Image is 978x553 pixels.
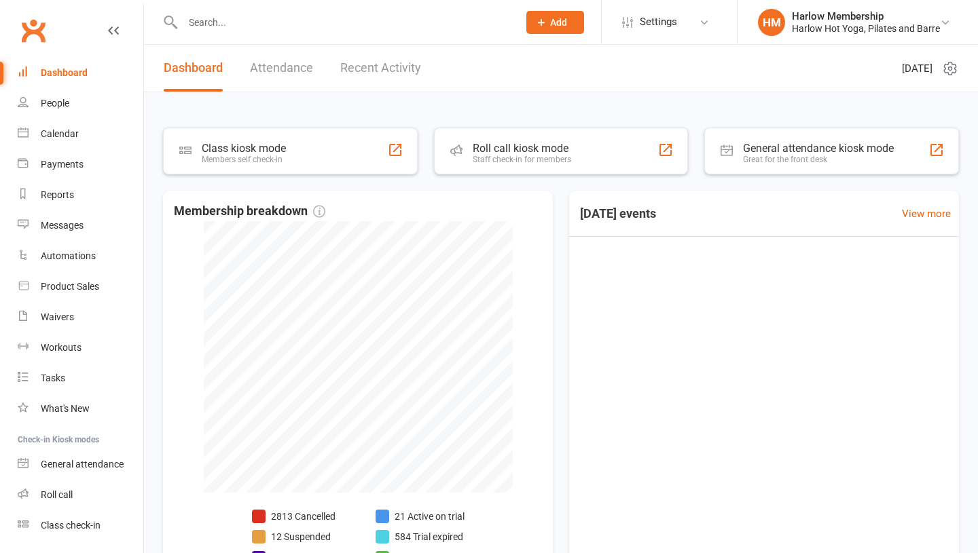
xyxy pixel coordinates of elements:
[202,155,286,164] div: Members self check-in
[41,281,99,292] div: Product Sales
[902,206,951,222] a: View more
[569,202,667,226] h3: [DATE] events
[16,14,50,47] a: Clubworx
[252,529,354,544] li: 12 Suspended
[743,142,894,155] div: General attendance kiosk mode
[18,149,143,180] a: Payments
[41,403,90,414] div: What's New
[18,302,143,332] a: Waivers
[41,489,73,500] div: Roll call
[376,509,465,524] li: 21 Active on trial
[18,241,143,271] a: Automations
[640,7,677,37] span: Settings
[758,9,785,36] div: HM
[376,529,465,544] li: 584 Trial expired
[250,45,313,92] a: Attendance
[18,58,143,88] a: Dashboard
[792,22,940,35] div: Harlow Hot Yoga, Pilates and Barre
[792,10,940,22] div: Harlow Membership
[164,45,223,92] a: Dashboard
[550,17,567,28] span: Add
[18,271,143,302] a: Product Sales
[18,510,143,541] a: Class kiosk mode
[18,88,143,119] a: People
[743,155,894,164] div: Great for the front desk
[174,202,325,221] span: Membership breakdown
[18,394,143,424] a: What's New
[18,449,143,480] a: General attendance kiosk mode
[252,509,354,524] li: 2813 Cancelled
[41,373,65,383] div: Tasks
[179,13,509,32] input: Search...
[18,363,143,394] a: Tasks
[526,11,584,34] button: Add
[41,159,84,170] div: Payments
[41,98,69,109] div: People
[18,180,143,210] a: Reports
[41,189,74,200] div: Reports
[41,520,101,531] div: Class check-in
[41,220,84,231] div: Messages
[41,311,74,322] div: Waivers
[18,480,143,510] a: Roll call
[41,67,88,78] div: Dashboard
[902,60,932,77] span: [DATE]
[473,155,571,164] div: Staff check-in for members
[41,128,79,139] div: Calendar
[41,342,81,353] div: Workouts
[340,45,421,92] a: Recent Activity
[41,250,96,261] div: Automations
[18,210,143,241] a: Messages
[202,142,286,155] div: Class kiosk mode
[18,332,143,363] a: Workouts
[473,142,571,155] div: Roll call kiosk mode
[41,459,124,470] div: General attendance
[18,119,143,149] a: Calendar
